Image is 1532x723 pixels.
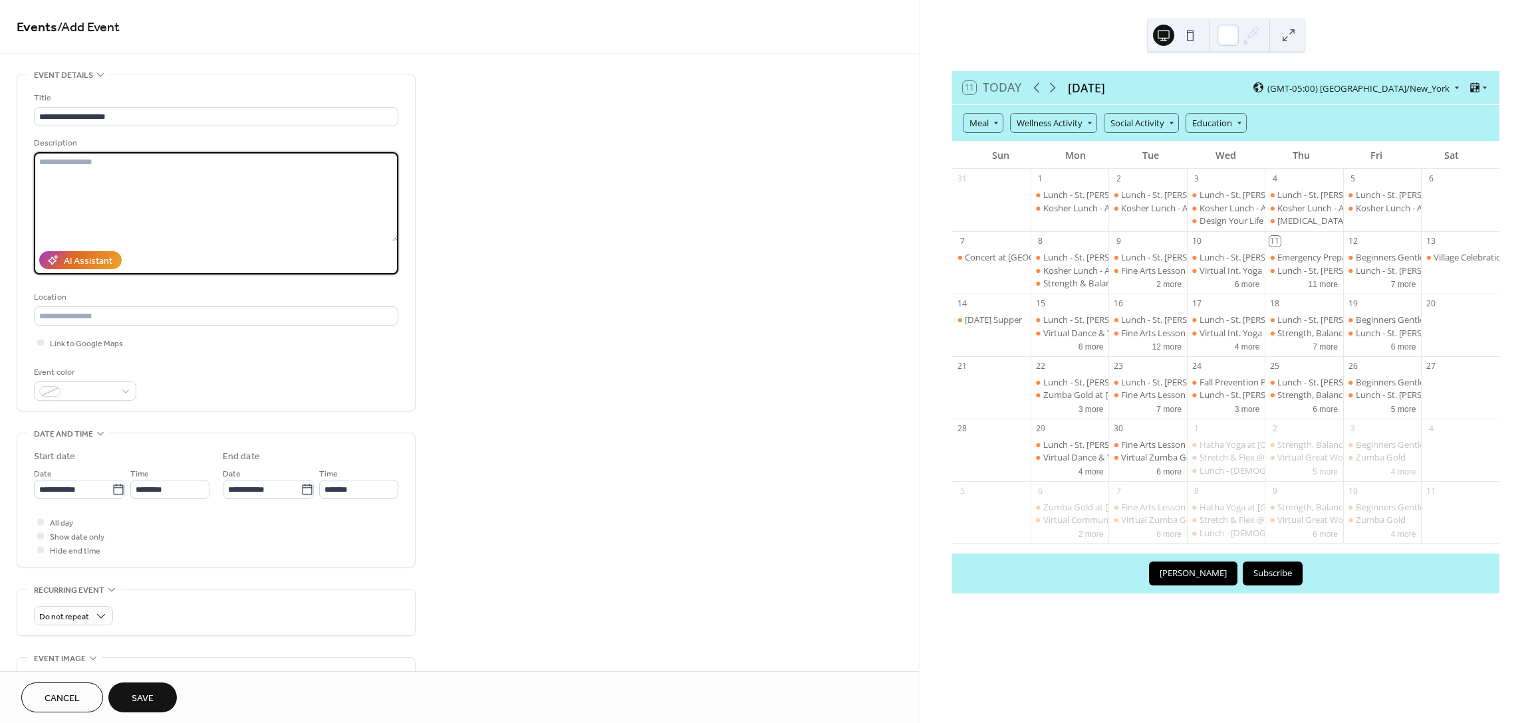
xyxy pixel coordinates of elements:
[1108,314,1187,326] div: Lunch - St. Alban's
[1200,264,1262,276] div: Virtual Int. Yoga
[1348,236,1359,247] div: 12
[1269,173,1281,185] div: 4
[1121,314,1231,326] div: Lunch - St. [PERSON_NAME]
[1356,327,1466,339] div: Lunch - St. [PERSON_NAME]
[1108,389,1187,401] div: Fine Arts Lesson at Cleveland Park Library with Dominique
[1200,189,1310,201] div: Lunch - St. [PERSON_NAME]
[1414,142,1489,169] div: Sat
[1277,202,1358,214] div: Kosher Lunch - Adas
[1343,314,1422,326] div: Beginners Gentle Yoga
[1151,402,1187,415] button: 7 more
[1229,340,1265,352] button: 4 more
[1121,439,1372,451] div: Fine Arts Lesson at [GEOGRAPHIC_DATA] with [PERSON_NAME]
[1108,202,1187,214] div: Kosher Lunch - Adas
[1108,451,1187,463] div: Virtual Zumba Gold with Ruth
[1307,465,1343,477] button: 5 more
[952,314,1031,326] div: Sunday Supper
[1356,264,1466,276] div: Lunch - St. [PERSON_NAME]
[1043,251,1154,263] div: Lunch - St. [PERSON_NAME]
[1073,465,1109,477] button: 4 more
[1348,173,1359,185] div: 5
[1307,527,1343,540] button: 6 more
[1200,389,1310,401] div: Lunch - St. [PERSON_NAME]
[1073,402,1109,415] button: 3 more
[1121,202,1202,214] div: Kosher Lunch - Adas
[1356,202,1436,214] div: Kosher Lunch - Adas
[34,68,93,82] span: Event details
[1031,376,1109,388] div: Lunch - St. Alban's
[223,467,241,481] span: Date
[965,251,1094,263] div: Concert at [GEOGRAPHIC_DATA]
[1073,340,1109,352] button: 6 more
[1031,327,1109,339] div: Virtual Dance & Yoga for Mind, Body and Spirit with Smita
[1386,527,1422,540] button: 4 more
[1356,376,1446,388] div: Beginners Gentle Yoga
[1200,501,1344,513] div: Hatha Yoga at [GEOGRAPHIC_DATA]
[1348,485,1359,496] div: 10
[1031,202,1109,214] div: Kosher Lunch - Adas
[21,682,103,712] a: Cancel
[1434,251,1507,263] div: Village Celebration
[1265,389,1343,401] div: Strength, Balance, and Core at Palisades Rec Center with Emma
[1200,376,1295,388] div: Fall Prevention Program
[1151,465,1187,477] button: 6 more
[1113,236,1124,247] div: 9
[50,544,100,558] span: Hide end time
[1043,202,1124,214] div: Kosher Lunch - Adas
[1035,423,1047,434] div: 29
[1426,298,1437,309] div: 20
[1277,314,1388,326] div: Lunch - St. [PERSON_NAME]
[1113,423,1124,434] div: 30
[1035,485,1047,496] div: 6
[50,337,123,351] span: Link to Google Maps
[957,360,968,371] div: 21
[1031,189,1109,201] div: Lunch - St. Alban's
[1348,298,1359,309] div: 19
[1192,173,1203,185] div: 3
[1108,439,1187,451] div: Fine Arts Lesson at Cleveland Park Library with Dominique
[1113,173,1124,185] div: 2
[1277,376,1388,388] div: Lunch - St. [PERSON_NAME]
[1187,514,1265,526] div: Stretch & Flex @ Palisades Library
[45,692,80,706] span: Cancel
[1121,376,1231,388] div: Lunch - St. [PERSON_NAME]
[1343,327,1422,339] div: Lunch - St. Alban's
[1108,327,1187,339] div: Fine Arts Lesson at Cleveland Park Library with Dominique
[1229,402,1265,415] button: 3 more
[1121,189,1231,201] div: Lunch - St. [PERSON_NAME]
[1277,215,1346,227] div: [MEDICAL_DATA]
[1113,485,1124,496] div: 7
[1043,189,1154,201] div: Lunch - St. [PERSON_NAME]
[1265,215,1343,227] div: Tai Chi
[1265,376,1343,388] div: Lunch - St. Alban's
[1187,189,1265,201] div: Lunch - St. Alban's
[1307,340,1343,352] button: 7 more
[1031,389,1109,401] div: Zumba Gold at Tenley-Friendship Library with Ruth
[1031,251,1109,263] div: Lunch - St. Alban's
[1263,142,1339,169] div: Thu
[1356,514,1406,526] div: Zumba Gold
[1043,376,1154,388] div: Lunch - St. [PERSON_NAME]
[1188,142,1263,169] div: Wed
[1356,389,1466,401] div: Lunch - St. [PERSON_NAME]
[1108,501,1187,513] div: Fine Arts Lesson at Cleveland Park Library with Dominique
[1108,251,1187,263] div: Lunch - St. Alban's
[1265,189,1343,201] div: Lunch - St. Alban's
[34,652,86,666] span: Event image
[39,251,122,269] button: AI Assistant
[1343,501,1422,513] div: Beginners Gentle Yoga
[1108,514,1187,526] div: Virtual Zumba Gold with Ruth
[1192,485,1203,496] div: 8
[1043,277,1223,289] div: Strength & Balance with Mr. [PERSON_NAME]
[34,467,52,481] span: Date
[1113,142,1188,169] div: Tue
[1265,451,1343,463] div: Virtual Great Women in the Arts
[1200,314,1310,326] div: Lunch - St. [PERSON_NAME]
[1187,251,1265,263] div: Lunch - St. Alban's
[952,251,1031,263] div: Concert at Tregaron Conservancy
[50,530,104,544] span: Show date only
[39,609,89,625] span: Do not repeat
[319,467,338,481] span: Time
[1043,439,1154,451] div: Lunch - St. [PERSON_NAME]
[1426,236,1437,247] div: 13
